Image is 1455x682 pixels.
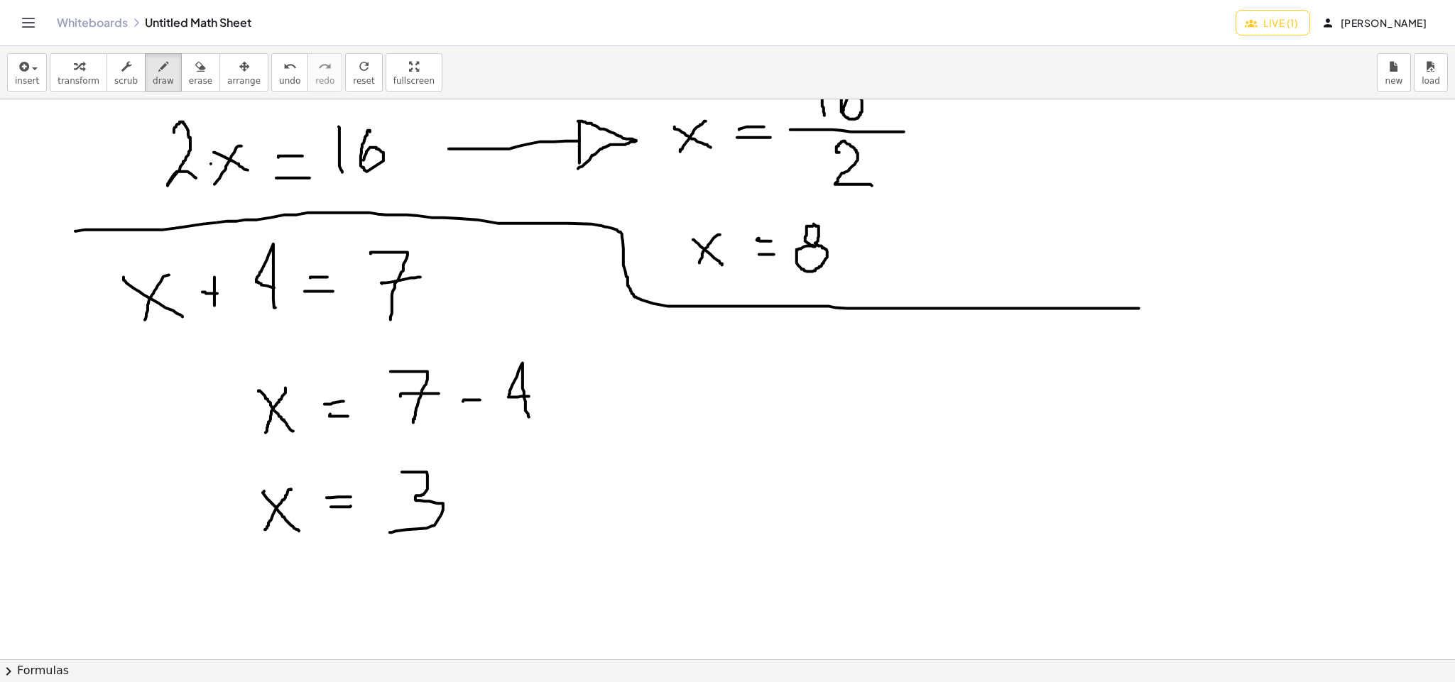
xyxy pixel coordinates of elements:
[17,11,40,34] button: Toggle navigation
[15,76,39,86] span: insert
[386,53,442,92] button: fullscreen
[318,58,332,75] i: redo
[189,76,212,86] span: erase
[1313,10,1438,35] button: [PERSON_NAME]
[58,76,99,86] span: transform
[1377,53,1411,92] button: new
[393,76,435,86] span: fullscreen
[57,16,128,30] a: Whiteboards
[1324,16,1427,29] span: [PERSON_NAME]
[315,76,334,86] span: redo
[1236,10,1310,35] button: Live (1)
[345,53,382,92] button: refreshreset
[1248,16,1298,29] span: Live (1)
[227,76,261,86] span: arrange
[50,53,107,92] button: transform
[307,53,342,92] button: redoredo
[1422,76,1440,86] span: load
[283,58,297,75] i: undo
[7,53,47,92] button: insert
[153,76,174,86] span: draw
[107,53,146,92] button: scrub
[219,53,268,92] button: arrange
[353,76,374,86] span: reset
[1414,53,1448,92] button: load
[1385,76,1403,86] span: new
[114,76,138,86] span: scrub
[271,53,308,92] button: undoundo
[181,53,220,92] button: erase
[357,58,371,75] i: refresh
[279,76,300,86] span: undo
[145,53,182,92] button: draw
